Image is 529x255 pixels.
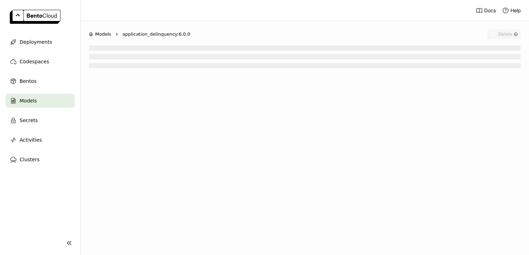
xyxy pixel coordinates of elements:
[20,155,40,164] span: Clusters
[6,153,75,167] a: Clusters
[510,7,521,14] span: Help
[122,31,190,38] span: application_delinquency:6.0.0
[114,31,120,37] svg: Right
[20,136,42,144] span: Activities
[6,74,75,88] a: Bentos
[499,31,518,37] div: Delete
[95,31,111,38] span: Models
[20,57,49,66] span: Codespaces
[502,7,521,14] div: Help
[6,94,75,108] a: Models
[20,38,52,46] span: Deployments
[89,31,484,38] nav: Breadcrumbs navigation
[6,133,75,147] a: Activities
[89,31,111,38] div: Models
[10,10,61,24] img: logo
[20,77,36,85] span: Bentos
[20,97,37,105] span: Models
[6,113,75,127] a: Secrets
[20,116,38,125] span: Secrets
[487,29,521,39] button: Delete
[484,7,496,14] span: Docs
[476,7,496,14] a: Docs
